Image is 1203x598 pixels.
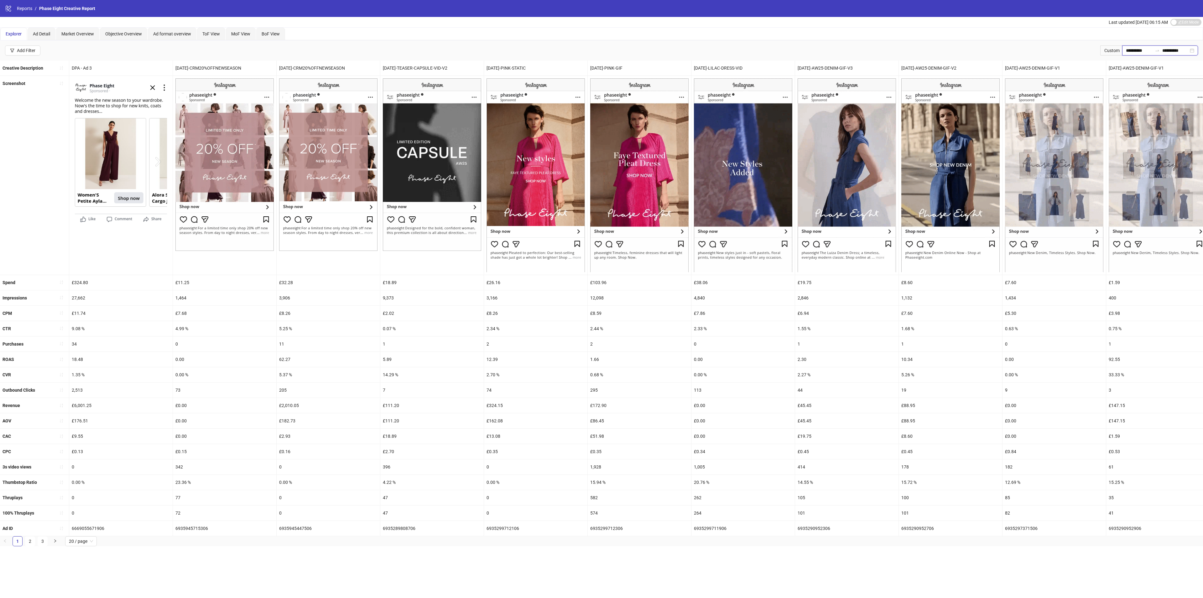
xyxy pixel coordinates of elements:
[1002,321,1106,336] div: 0.63 %
[1002,383,1106,398] div: 9
[484,367,587,382] div: 2.70 %
[798,78,896,272] img: Screenshot 6935290952306
[588,475,691,490] div: 15.94 %
[795,383,898,398] div: 44
[202,31,220,36] span: ToF View
[484,490,587,505] div: 0
[173,367,276,382] div: 0.00 %
[173,398,276,413] div: £0.00
[3,388,35,393] b: Outbound Clicks
[899,505,1002,521] div: 101
[380,490,484,505] div: 47
[69,521,173,536] div: 6669055671906
[175,78,274,251] img: Screenshot 6935945715306
[588,459,691,474] div: 1,928
[277,352,380,367] div: 62.27
[59,526,64,531] span: sort-ascending
[173,429,276,444] div: £0.00
[588,290,691,305] div: 12,098
[1002,336,1106,352] div: 0
[3,403,20,408] b: Revenue
[69,413,173,428] div: £176.51
[16,5,34,12] a: Reports
[795,521,898,536] div: 6935290952306
[795,290,898,305] div: 2,846
[153,31,191,36] span: Ad format overview
[795,336,898,352] div: 1
[3,418,11,423] b: AOV
[1002,352,1106,367] div: 0.00
[899,61,1002,76] div: [DATE]-AW25-DENIM-GIF-V2
[277,429,380,444] div: £2.93
[69,459,173,474] div: 0
[277,336,380,352] div: 11
[277,475,380,490] div: 0.00 %
[277,321,380,336] div: 5.25 %
[484,352,587,367] div: 12.39
[59,434,64,438] span: sort-ascending
[588,367,691,382] div: 0.68 %
[1002,475,1106,490] div: 12.69 %
[173,352,276,367] div: 0.00
[59,403,64,408] span: sort-ascending
[380,61,484,76] div: [DATE]-TEASER-CAPSULE-VID-V2
[69,275,173,290] div: £324.80
[5,45,40,56] button: Add Filter
[691,398,795,413] div: £0.00
[691,475,795,490] div: 20.76 %
[1002,521,1106,536] div: 6935297371506
[691,275,795,290] div: £38.06
[59,311,64,315] span: sort-ascending
[588,413,691,428] div: £86.45
[795,475,898,490] div: 14.55 %
[277,398,380,413] div: £2,010.05
[277,505,380,521] div: 0
[795,306,898,321] div: £6.94
[69,444,173,459] div: £0.13
[69,321,173,336] div: 9.08 %
[173,490,276,505] div: 77
[59,449,64,454] span: sort-ascending
[59,511,64,515] span: sort-ascending
[3,434,11,439] b: CAC
[795,321,898,336] div: 1.55 %
[173,444,276,459] div: £0.15
[588,275,691,290] div: £103.96
[691,429,795,444] div: £0.00
[69,490,173,505] div: 0
[1109,20,1168,25] span: Last updated [DATE] 06:15 AM
[59,295,64,300] span: sort-ascending
[3,311,12,316] b: CPM
[588,306,691,321] div: £8.59
[899,383,1002,398] div: 19
[380,444,484,459] div: £2.70
[691,306,795,321] div: £7.86
[691,444,795,459] div: £0.34
[484,275,587,290] div: £26.16
[899,336,1002,352] div: 1
[3,464,31,469] b: 3s video views
[484,413,587,428] div: £162.08
[173,475,276,490] div: 23.36 %
[17,48,35,53] div: Add Filter
[380,521,484,536] div: 6935289808706
[277,275,380,290] div: £32.28
[13,537,22,546] a: 1
[899,290,1002,305] div: 1,132
[1155,48,1160,53] span: to
[899,459,1002,474] div: 178
[795,459,898,474] div: 414
[173,521,276,536] div: 6935945715306
[484,321,587,336] div: 2.34 %
[380,429,484,444] div: £18.89
[1002,306,1106,321] div: £5.30
[1002,290,1106,305] div: 1,434
[588,61,691,76] div: [DATE]-PINK-GIF
[795,398,898,413] div: £45.45
[484,521,587,536] div: 6935299712106
[277,413,380,428] div: £182.73
[279,78,378,251] img: Screenshot 6935945447506
[59,341,64,346] span: sort-ascending
[3,372,11,377] b: CVR
[795,429,898,444] div: £19.75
